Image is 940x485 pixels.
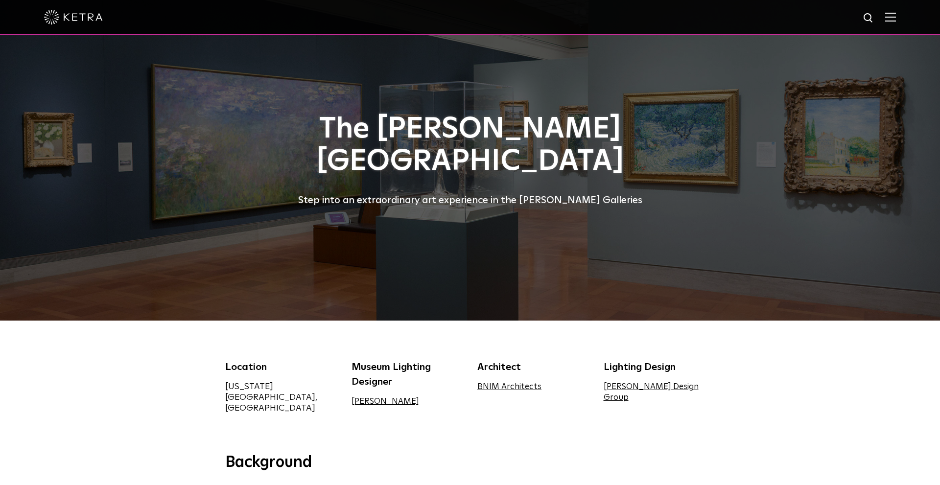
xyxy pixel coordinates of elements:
[225,113,715,178] h1: The [PERSON_NAME][GEOGRAPHIC_DATA]
[604,383,699,402] a: [PERSON_NAME] Design Group
[44,10,103,24] img: ketra-logo-2019-white
[885,12,896,22] img: Hamburger%20Nav.svg
[225,381,337,414] div: [US_STATE][GEOGRAPHIC_DATA], [GEOGRAPHIC_DATA]
[477,360,589,374] div: Architect
[863,12,875,24] img: search icon
[477,383,541,391] a: BNIM Architects
[604,360,715,374] div: Lighting Design
[352,397,419,406] a: [PERSON_NAME]
[352,360,463,389] div: Museum Lighting Designer
[225,192,715,208] div: Step into an extraordinary art experience in the [PERSON_NAME] Galleries
[225,360,337,374] div: Location
[225,453,715,473] h3: Background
